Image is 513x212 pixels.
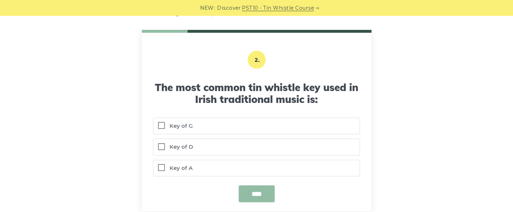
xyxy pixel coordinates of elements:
[153,139,359,155] label: Key of D
[248,51,266,69] p: 2.
[200,4,215,12] span: NEW:
[242,4,314,12] a: PST10 - Tin Whistle Course
[153,81,360,105] h3: The most common tin whistle key used in Irish traditional music is:
[217,4,241,12] span: Discover
[153,118,359,134] label: Key of G
[153,160,359,176] label: Key of A
[142,30,188,33] span: /10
